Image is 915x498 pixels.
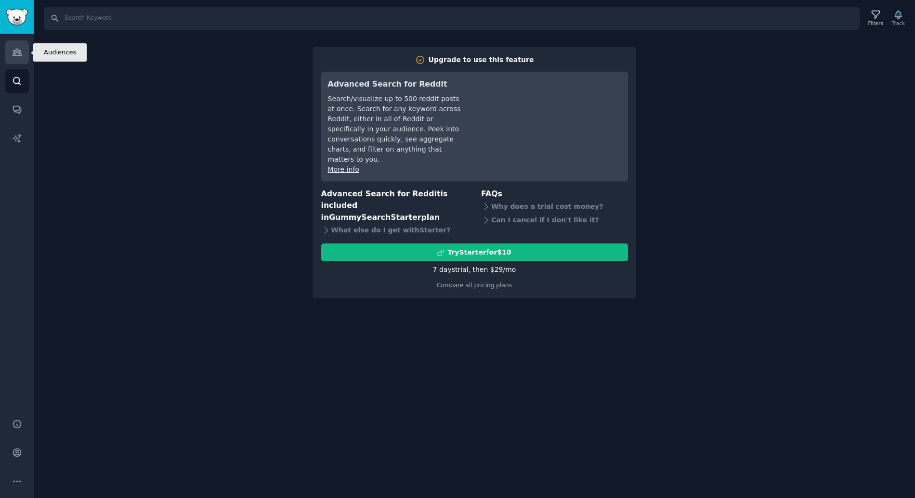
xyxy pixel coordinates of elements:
div: 7 days trial, then $ 29 /mo [433,265,516,275]
div: What else do I get with Starter ? [321,223,468,237]
div: Can I cancel if I don't like it? [481,213,628,227]
img: GummySearch logo [6,9,28,26]
span: GummySearch Starter [329,213,421,222]
h3: FAQs [481,188,628,200]
h3: Advanced Search for Reddit [328,78,463,90]
div: Filters [868,20,883,26]
iframe: YouTube video player [477,78,621,151]
div: Why does a trial cost money? [481,200,628,213]
div: Upgrade to use this feature [429,55,534,65]
div: Search/visualize up to 500 reddit posts at once. Search for any keyword across Reddit, either in ... [328,94,463,165]
a: Compare all pricing plans [437,282,512,289]
div: Try Starter for $10 [447,247,511,257]
h3: Advanced Search for Reddit is included in plan [321,188,468,224]
a: More info [328,166,359,173]
input: Search Keyword [44,7,860,30]
button: TryStarterfor$10 [321,243,628,261]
